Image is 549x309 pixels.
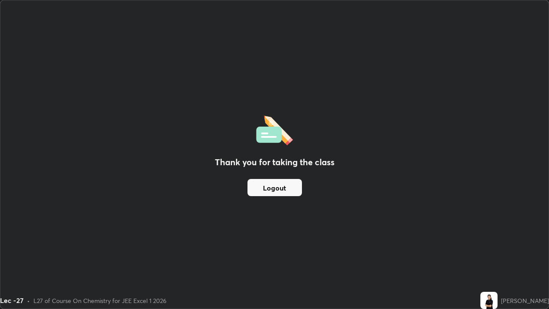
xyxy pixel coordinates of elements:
[480,292,498,309] img: f0abc145afbb4255999074184a468336.jpg
[501,296,549,305] div: [PERSON_NAME]
[27,296,30,305] div: •
[215,156,335,169] h2: Thank you for taking the class
[33,296,166,305] div: L27 of Course On Chemistry for JEE Excel 1 2026
[256,113,293,145] img: offlineFeedback.1438e8b3.svg
[247,179,302,196] button: Logout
